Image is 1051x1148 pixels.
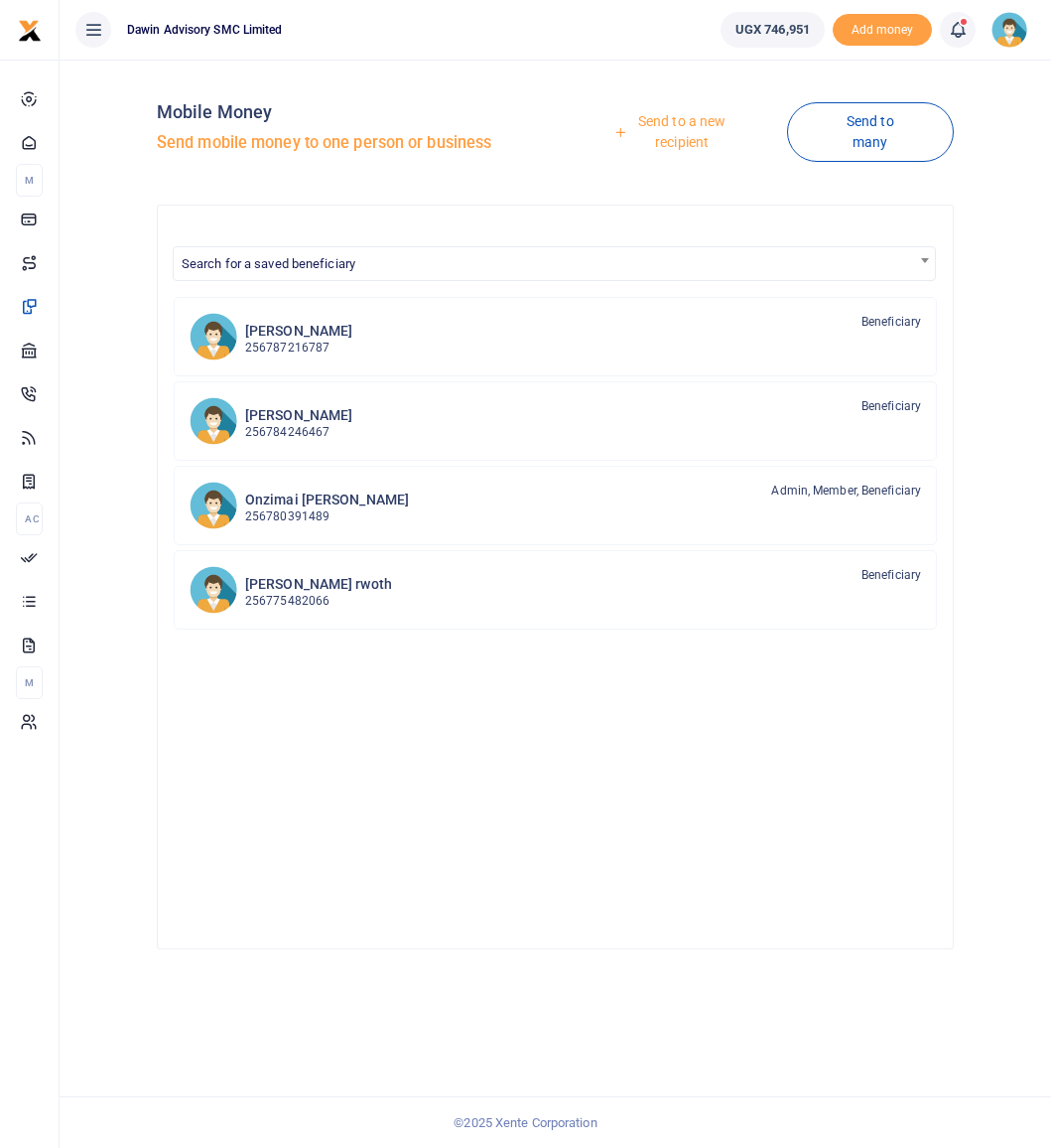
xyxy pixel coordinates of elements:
span: Search for a saved beneficiary [174,247,935,278]
a: logo-small logo-large logo-large [18,22,42,37]
h6: Onzimai [PERSON_NAME] [245,492,409,508]
li: M [16,164,43,197]
span: Add money [833,14,932,47]
h6: [PERSON_NAME] rwoth [245,576,392,593]
img: ROr [190,566,237,614]
span: Search for a saved beneficiary [173,246,936,281]
a: MG [PERSON_NAME] 256784246467 Beneficiary [174,381,937,461]
li: M [16,666,43,699]
img: MG [190,397,237,445]
span: Beneficiary [861,397,921,415]
a: profile-user [991,12,1035,48]
span: UGX 746,951 [735,20,810,40]
img: LO [190,313,237,360]
p: 256787216787 [245,339,352,358]
img: logo-small [18,19,42,43]
p: 256775482066 [245,592,392,611]
li: Ac [16,502,43,535]
span: Admin, Member, Beneficiary [771,482,921,500]
a: UGX 746,951 [721,12,825,48]
img: profile-user [991,12,1027,48]
a: Add money [833,21,932,36]
a: Send to a new recipient [563,103,786,160]
a: LO [PERSON_NAME] 256787216787 Beneficiary [174,297,937,376]
h4: Mobile Money [157,101,548,123]
span: Dawin Advisory SMC Limited [119,21,291,39]
a: ROr [PERSON_NAME] rwoth 256775482066 Beneficiary [174,550,937,630]
span: Beneficiary [861,313,921,331]
span: Search for a saved beneficiary [182,256,355,271]
h5: Send mobile money to one person or business [157,133,548,153]
img: OFd [190,482,237,529]
span: Beneficiary [861,566,921,584]
h6: [PERSON_NAME] [245,407,352,424]
a: Send to many [787,102,955,162]
p: 256780391489 [245,507,409,526]
a: OFd Onzimai [PERSON_NAME] 256780391489 Admin, Member, Beneficiary [174,466,937,545]
li: Toup your wallet [833,14,932,47]
li: Wallet ballance [713,12,833,48]
h6: [PERSON_NAME] [245,323,352,340]
p: 256784246467 [245,423,352,442]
